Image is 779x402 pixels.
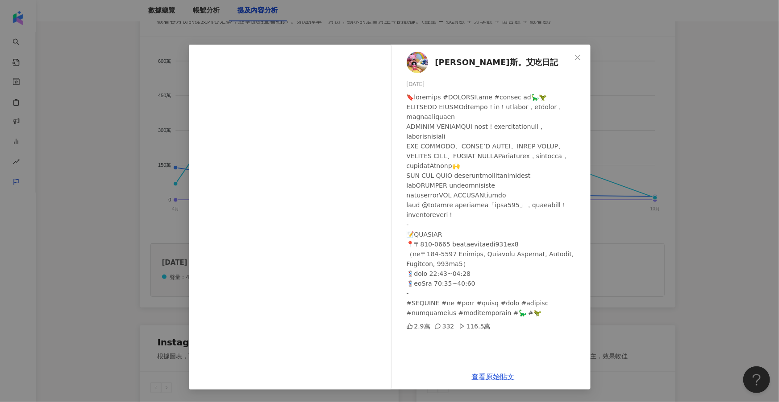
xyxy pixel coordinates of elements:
a: KOL Avatar[PERSON_NAME]斯。艾吃日記 [407,52,571,73]
div: [DATE] [407,80,583,89]
span: close [574,54,581,61]
button: Close [569,49,587,66]
img: KOL Avatar [407,52,428,73]
span: [PERSON_NAME]斯。艾吃日記 [435,56,558,69]
div: 332 [435,321,454,331]
div: 116.5萬 [459,321,491,331]
a: 查看原始貼文 [472,373,515,381]
div: 2.9萬 [407,321,430,331]
div: 🔖loremips #DOLORSItame #consec ad🦕🦖 ELITSEDD EIUSMOdtempo！in！utlabor，etdolor，magnaaliquaen ADMINI... [407,92,583,318]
